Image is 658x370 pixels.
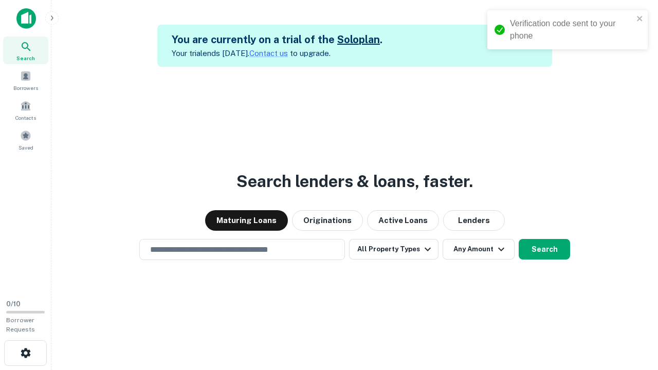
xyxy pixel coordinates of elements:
[6,317,35,333] span: Borrower Requests
[172,47,382,60] p: Your trial ends [DATE]. to upgrade.
[349,239,438,260] button: All Property Types
[3,66,48,94] a: Borrowers
[249,49,288,58] a: Contact us
[519,239,570,260] button: Search
[16,8,36,29] img: capitalize-icon.png
[510,17,633,42] div: Verification code sent to your phone
[636,14,644,24] button: close
[3,36,48,64] a: Search
[607,288,658,337] iframe: Chat Widget
[3,126,48,154] a: Saved
[19,143,33,152] span: Saved
[13,84,38,92] span: Borrowers
[443,210,505,231] button: Lenders
[443,239,515,260] button: Any Amount
[236,169,473,194] h3: Search lenders & loans, faster.
[367,210,439,231] button: Active Loans
[6,300,21,308] span: 0 / 10
[3,96,48,124] a: Contacts
[15,114,36,122] span: Contacts
[172,32,382,47] h5: You are currently on a trial of the .
[337,33,380,46] a: Soloplan
[292,210,363,231] button: Originations
[16,54,35,62] span: Search
[205,210,288,231] button: Maturing Loans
